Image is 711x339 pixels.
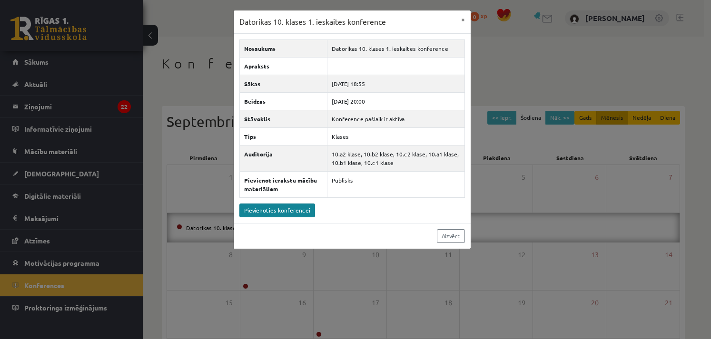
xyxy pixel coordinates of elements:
th: Tips [239,127,327,145]
td: [DATE] 20:00 [327,92,464,110]
th: Stāvoklis [239,110,327,127]
a: Pievienoties konferencei [239,203,315,217]
td: 10.a2 klase, 10.b2 klase, 10.c2 klase, 10.a1 klase, 10.b1 klase, 10.c1 klase [327,145,464,171]
td: Konference pašlaik ir aktīva [327,110,464,127]
td: Klases [327,127,464,145]
th: Apraksts [239,57,327,75]
td: Publisks [327,171,464,197]
h3: Datorikas 10. klases 1. ieskaites konference [239,16,386,28]
a: Aizvērt [437,229,465,243]
button: × [455,10,471,29]
td: [DATE] 18:55 [327,75,464,92]
th: Beidzas [239,92,327,110]
th: Sākas [239,75,327,92]
th: Nosaukums [239,39,327,57]
th: Pievienot ierakstu mācību materiāliem [239,171,327,197]
td: Datorikas 10. klases 1. ieskaites konference [327,39,464,57]
th: Auditorija [239,145,327,171]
